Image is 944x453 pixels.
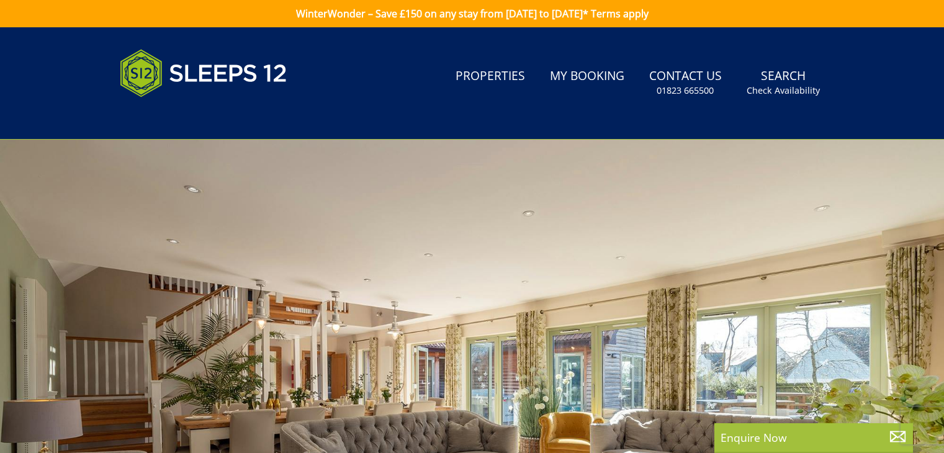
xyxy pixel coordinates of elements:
[114,112,244,122] iframe: Customer reviews powered by Trustpilot
[742,63,825,103] a: SearchCheck Availability
[644,63,727,103] a: Contact Us01823 665500
[120,42,287,104] img: Sleeps 12
[451,63,530,91] a: Properties
[657,84,714,97] small: 01823 665500
[721,429,907,446] p: Enquire Now
[747,84,820,97] small: Check Availability
[545,63,629,91] a: My Booking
